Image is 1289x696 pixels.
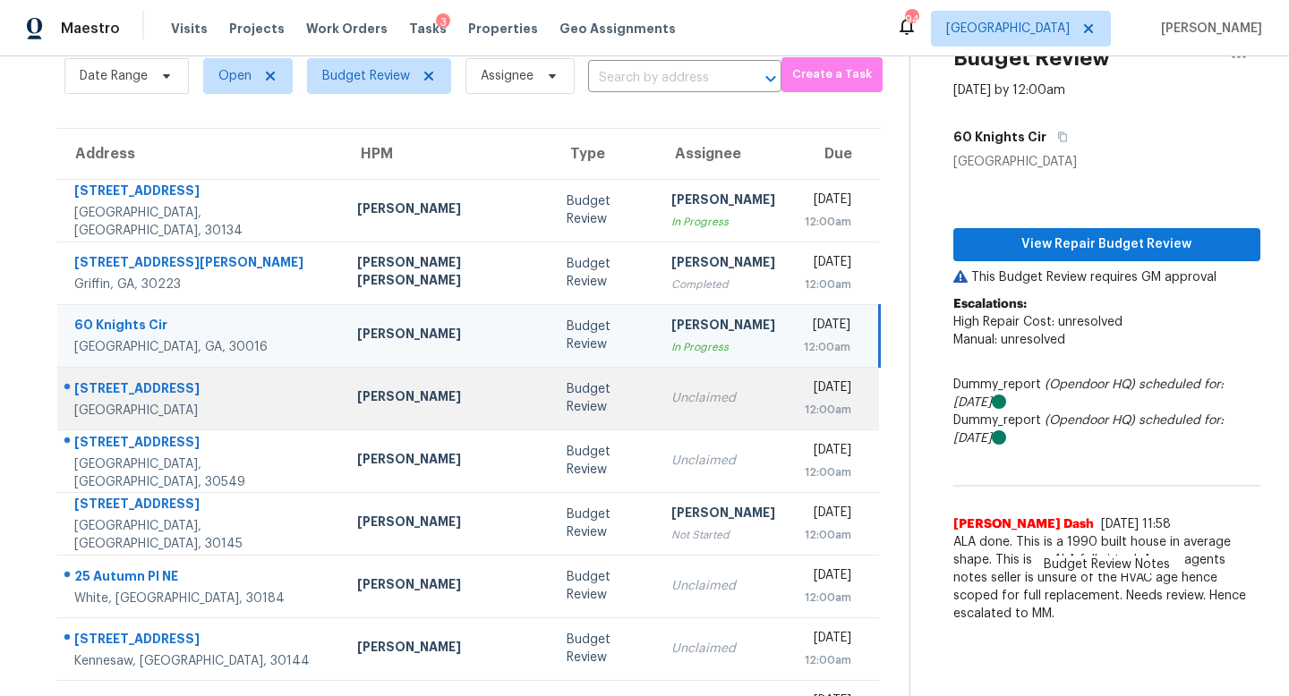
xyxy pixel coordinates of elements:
[357,253,538,293] div: [PERSON_NAME] [PERSON_NAME]
[953,298,1027,310] b: Escalations:
[559,20,676,38] span: Geo Assignments
[671,338,775,356] div: In Progress
[790,64,874,85] span: Create a Task
[671,389,775,407] div: Unclaimed
[905,11,918,29] div: 94
[804,253,852,276] div: [DATE]
[567,380,643,416] div: Budget Review
[74,338,329,356] div: [GEOGRAPHIC_DATA], GA, 30016
[306,20,388,38] span: Work Orders
[436,13,450,31] div: 3
[671,276,775,293] div: Completed
[953,228,1260,261] button: View Repair Budget Review
[804,463,852,481] div: 12:00am
[481,67,534,85] span: Assignee
[567,443,643,479] div: Budget Review
[61,20,120,38] span: Maestro
[74,455,329,491] div: [GEOGRAPHIC_DATA], [GEOGRAPHIC_DATA], 30549
[804,338,850,356] div: 12:00am
[804,441,852,463] div: [DATE]
[804,401,852,419] div: 12:00am
[322,67,410,85] span: Budget Review
[953,81,1065,99] div: [DATE] by 12:00am
[74,204,329,240] div: [GEOGRAPHIC_DATA], [GEOGRAPHIC_DATA], 30134
[671,191,775,213] div: [PERSON_NAME]
[588,64,731,92] input: Search by address
[171,20,208,38] span: Visits
[567,631,643,666] div: Budget Review
[567,505,643,541] div: Budget Review
[968,233,1246,256] span: View Repair Budget Review
[357,575,538,598] div: [PERSON_NAME]
[804,191,852,213] div: [DATE]
[74,253,329,276] div: [STREET_ADDRESS][PERSON_NAME]
[1045,378,1135,391] i: (Opendoor HQ)
[357,325,538,347] div: [PERSON_NAME]
[804,566,852,589] div: [DATE]
[804,276,852,293] div: 12:00am
[671,577,775,595] div: Unclaimed
[357,450,538,472] div: [PERSON_NAME]
[804,316,850,338] div: [DATE]
[552,129,657,179] th: Type
[953,153,1260,171] div: [GEOGRAPHIC_DATA]
[74,402,329,420] div: [GEOGRAPHIC_DATA]
[657,129,790,179] th: Assignee
[74,316,329,338] div: 60 Knights Cir
[953,376,1260,412] div: Dummy_report
[953,414,1224,445] i: scheduled for: [DATE]
[671,504,775,526] div: [PERSON_NAME]
[357,638,538,660] div: [PERSON_NAME]
[567,568,643,604] div: Budget Review
[1033,556,1181,573] span: Budget Review Notes
[804,526,852,544] div: 12:00am
[804,651,852,669] div: 12:00am
[804,378,852,401] div: [DATE]
[953,533,1260,623] span: ALA done. This is a 1990 built house in average shape. This is an ALA full virtual. As per agents...
[671,253,775,276] div: [PERSON_NAME]
[953,268,1260,286] p: This Budget Review requires GM approval
[953,128,1046,146] h5: 60 Knights Cir
[1045,414,1135,427] i: (Opendoor HQ)
[781,57,883,92] button: Create a Task
[74,495,329,517] div: [STREET_ADDRESS]
[74,379,329,402] div: [STREET_ADDRESS]
[357,199,538,222] div: [PERSON_NAME]
[671,316,775,338] div: [PERSON_NAME]
[80,67,148,85] span: Date Range
[758,66,783,91] button: Open
[953,49,1110,67] h2: Budget Review
[567,192,643,228] div: Budget Review
[953,316,1123,328] span: High Repair Cost: unresolved
[1046,121,1071,153] button: Copy Address
[567,318,643,353] div: Budget Review
[804,629,852,651] div: [DATE]
[409,22,447,35] span: Tasks
[567,255,643,291] div: Budget Review
[74,652,329,670] div: Kennesaw, [GEOGRAPHIC_DATA], 30144
[671,452,775,470] div: Unclaimed
[468,20,538,38] span: Properties
[74,276,329,293] div: Griffin, GA, 30223
[57,129,343,179] th: Address
[357,513,538,535] div: [PERSON_NAME]
[74,567,329,590] div: 25 Autumn Pl NE
[804,589,852,607] div: 12:00am
[1154,20,1262,38] span: [PERSON_NAME]
[74,630,329,652] div: [STREET_ADDRESS]
[357,387,538,410] div: [PERSON_NAME]
[946,20,1070,38] span: [GEOGRAPHIC_DATA]
[790,129,880,179] th: Due
[74,433,329,455] div: [STREET_ADDRESS]
[953,412,1260,447] div: Dummy_report
[1101,518,1171,530] span: [DATE] 11:58
[804,213,852,231] div: 12:00am
[218,67,252,85] span: Open
[671,640,775,658] div: Unclaimed
[953,334,1065,346] span: Manual: unresolved
[671,526,775,544] div: Not Started
[953,515,1094,533] span: [PERSON_NAME] Dash
[74,590,329,607] div: White, [GEOGRAPHIC_DATA], 30184
[74,517,329,553] div: [GEOGRAPHIC_DATA], [GEOGRAPHIC_DATA], 30145
[953,378,1224,409] i: scheduled for: [DATE]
